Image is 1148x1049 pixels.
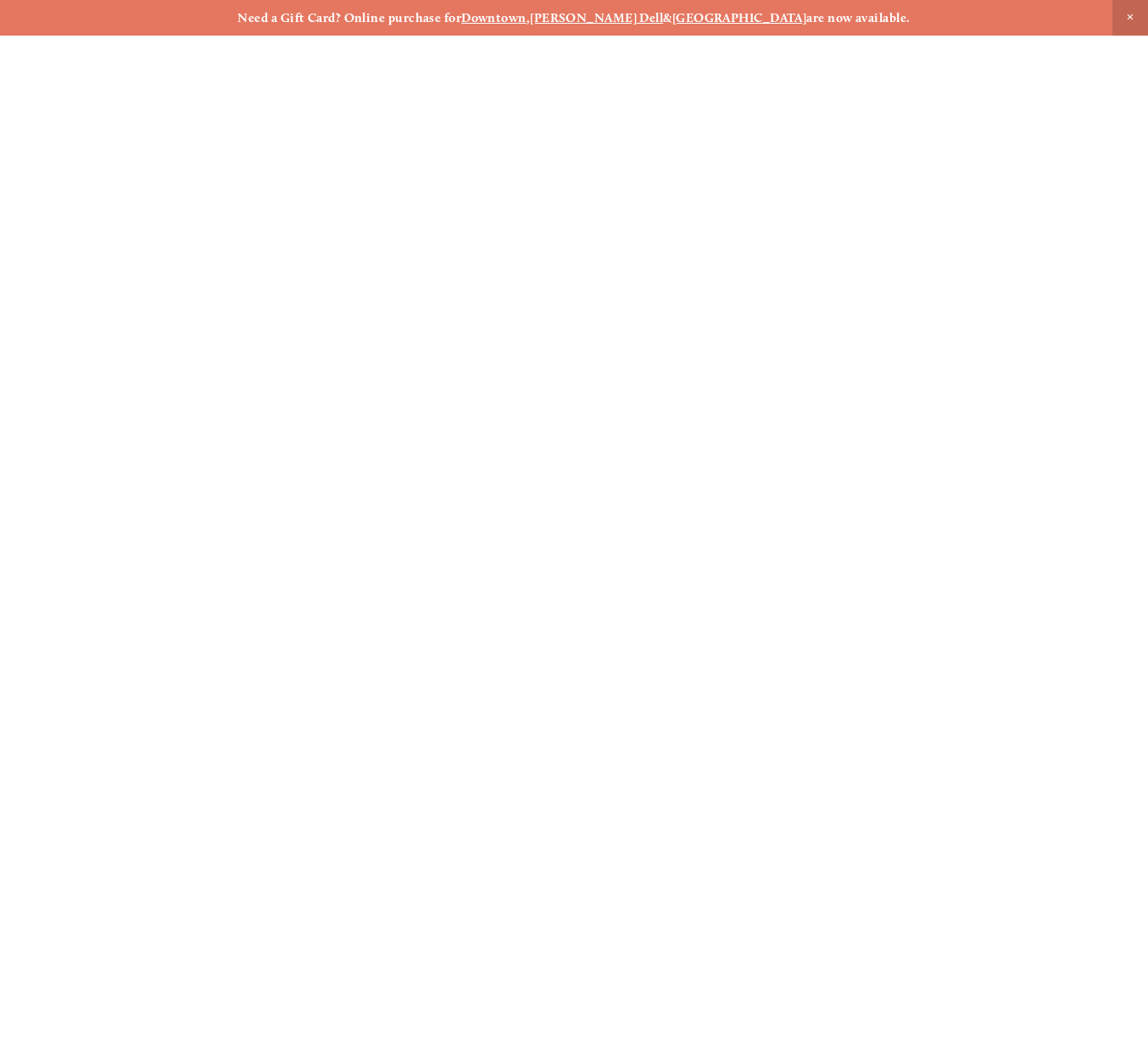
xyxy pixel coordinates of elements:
[527,10,530,25] strong: ,
[237,10,461,25] strong: Need a Gift Card? Online purchase for
[461,10,527,25] a: Downtown
[530,10,663,25] a: [PERSON_NAME] Dell
[806,10,910,25] strong: are now available.
[672,10,807,25] a: [GEOGRAPHIC_DATA]
[663,10,672,25] strong: &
